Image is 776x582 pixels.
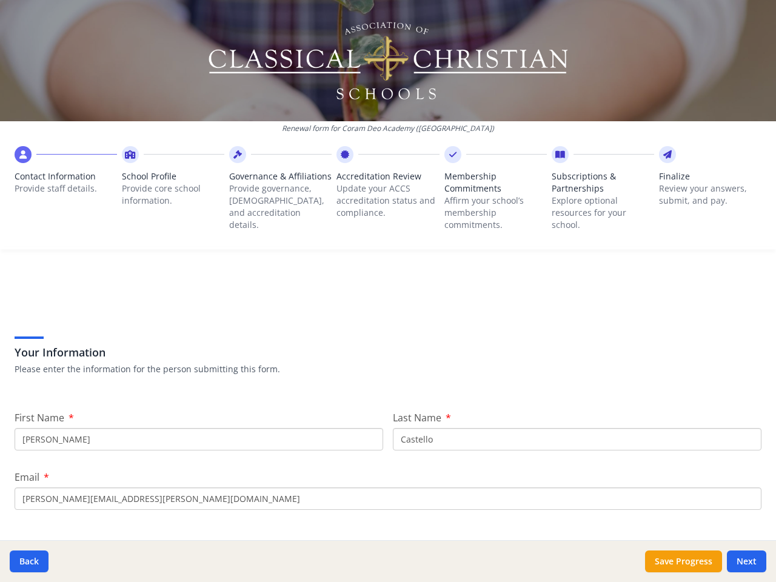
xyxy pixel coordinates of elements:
[122,170,224,182] span: School Profile
[15,363,761,375] p: Please enter the information for the person submitting this form.
[336,170,439,182] span: Accreditation Review
[229,182,332,231] p: Provide governance, [DEMOGRAPHIC_DATA], and accreditation details.
[645,550,722,572] button: Save Progress
[15,182,117,195] p: Provide staff details.
[552,195,654,231] p: Explore optional resources for your school.
[659,170,761,182] span: Finalize
[122,182,224,207] p: Provide core school information.
[336,182,439,219] p: Update your ACCS accreditation status and compliance.
[15,344,761,361] h3: Your Information
[444,170,547,195] span: Membership Commitments
[393,411,441,424] span: Last Name
[10,550,48,572] button: Back
[659,182,761,207] p: Review your answers, submit, and pay.
[552,170,654,195] span: Subscriptions & Partnerships
[207,18,570,103] img: Logo
[444,195,547,231] p: Affirm your school’s membership commitments.
[229,170,332,182] span: Governance & Affiliations
[727,550,766,572] button: Next
[15,470,39,484] span: Email
[15,411,64,424] span: First Name
[15,170,117,182] span: Contact Information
